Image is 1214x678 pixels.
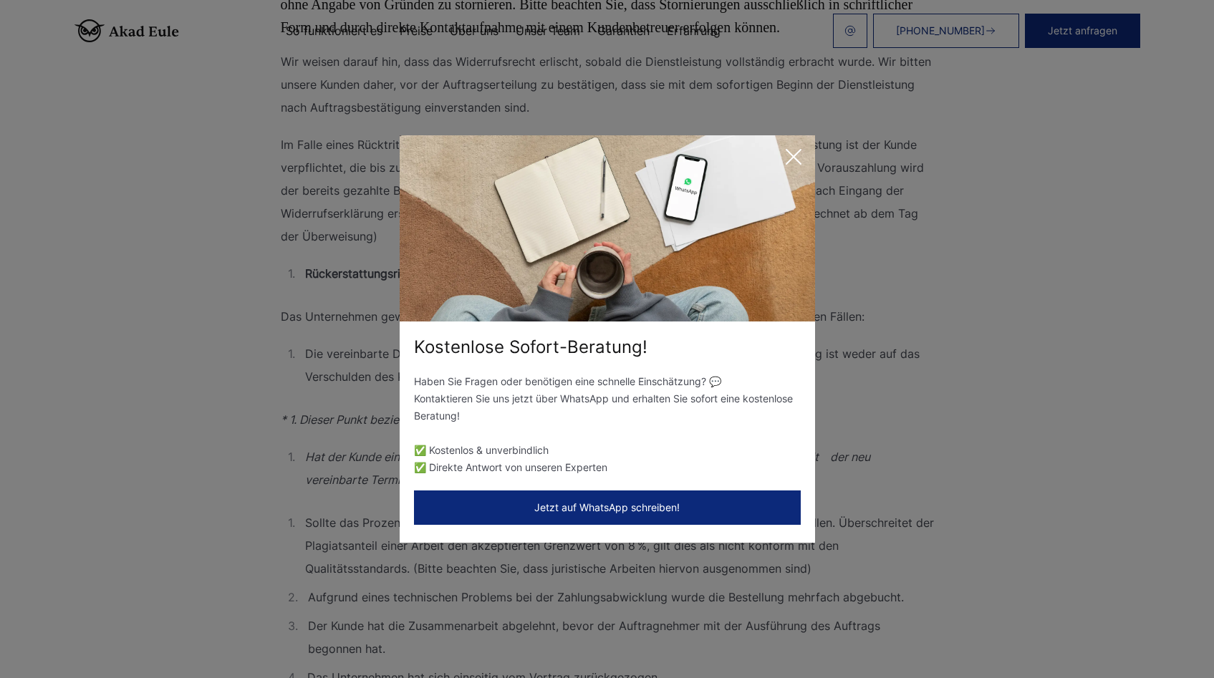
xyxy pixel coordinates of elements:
div: Kostenlose Sofort-Beratung! [400,336,815,359]
li: ✅ Kostenlos & unverbindlich [414,442,801,459]
li: ✅ Direkte Antwort von unseren Experten [414,459,801,476]
img: exit [400,135,815,321]
p: Haben Sie Fragen oder benötigen eine schnelle Einschätzung? 💬 Kontaktieren Sie uns jetzt über Wha... [414,373,801,425]
button: Jetzt auf WhatsApp schreiben! [414,490,801,525]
